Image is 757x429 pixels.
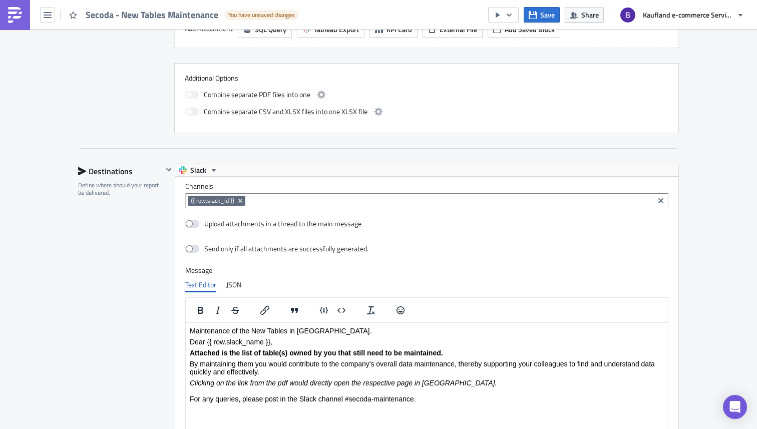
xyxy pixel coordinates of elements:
button: Hide content [163,164,175,176]
div: Text Editor [185,277,216,292]
label: Message [185,266,668,275]
div: JSON [226,277,241,292]
span: Slack [190,164,206,176]
button: Save [524,7,560,23]
img: Avatar [619,7,636,24]
button: Kaufland e-commerce Services GmbH & Co. KG [614,4,749,26]
label: Additional Options [185,74,668,83]
label: Channels [185,182,668,191]
div: Open Intercom Messenger [723,395,747,419]
span: Kaufland e-commerce Services GmbH & Co. KG [643,10,733,20]
span: Share [581,10,599,20]
button: Remove Tag [236,196,245,206]
span: Secoda - New Tables Maintenance [86,9,219,21]
button: Insert code line [315,303,332,317]
span: Combine separate PDF files into one [204,89,310,101]
button: Strikethrough [227,303,244,317]
label: Upload attachments in a thread to the main message [185,219,361,228]
img: PushMetrics [7,7,23,23]
div: Define where should your report be delivered. [78,181,163,197]
button: Italic [209,303,226,317]
button: Clear formatting [362,303,380,317]
button: Insert/edit link [256,303,273,317]
button: Insert code block [333,303,350,317]
button: Bold [192,303,209,317]
span: You have unsaved changes [228,11,295,19]
div: Send only if all attachments are successfully generated. [204,244,368,253]
button: Slack [175,164,221,176]
button: Blockquote [286,303,303,317]
button: Clear selected items [655,195,667,207]
div: Destinations [78,164,163,179]
span: {{ row.slack_id }} [191,197,234,205]
span: Save [540,10,555,20]
button: Share [565,7,604,23]
span: Combine separate CSV and XLSX files into one XLSX file [204,106,367,118]
button: Emojis [392,303,409,317]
